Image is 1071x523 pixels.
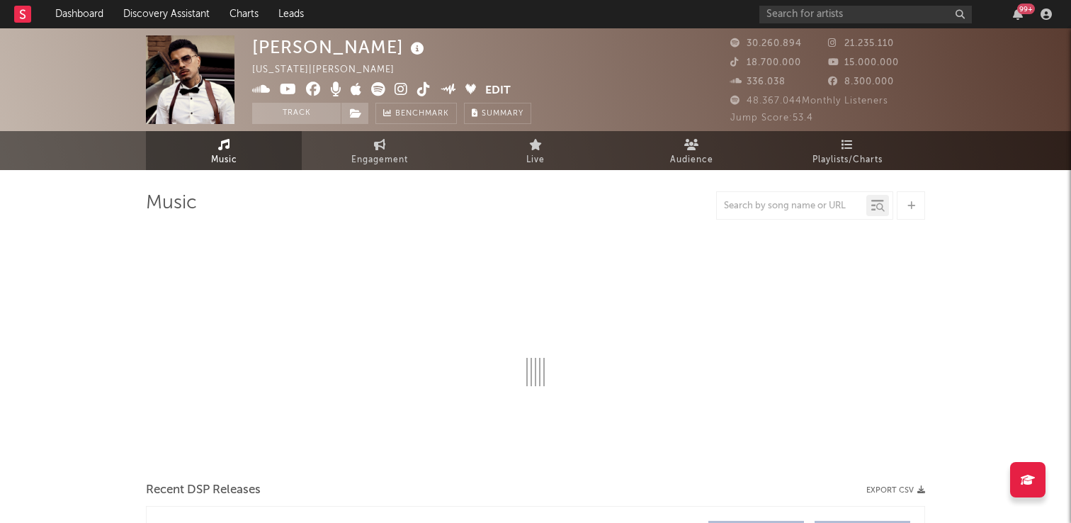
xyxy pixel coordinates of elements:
span: 336.038 [730,77,786,86]
span: Benchmark [395,106,449,123]
button: Edit [485,82,511,100]
a: Live [458,131,613,170]
span: 15.000.000 [828,58,899,67]
a: Engagement [302,131,458,170]
button: Track [252,103,341,124]
div: [PERSON_NAME] [252,35,428,59]
button: Export CSV [866,486,925,495]
span: Live [526,152,545,169]
span: Music [211,152,237,169]
a: Audience [613,131,769,170]
input: Search by song name or URL [717,201,866,212]
a: Playlists/Charts [769,131,925,170]
a: Benchmark [375,103,457,124]
div: [US_STATE] | [PERSON_NAME] [252,62,411,79]
input: Search for artists [759,6,972,23]
a: Music [146,131,302,170]
span: Playlists/Charts [812,152,883,169]
span: Audience [670,152,713,169]
span: Summary [482,110,523,118]
span: 8.300.000 [828,77,894,86]
span: 30.260.894 [730,39,802,48]
span: 21.235.110 [828,39,894,48]
span: Jump Score: 53.4 [730,113,813,123]
span: Engagement [351,152,408,169]
span: Recent DSP Releases [146,482,261,499]
span: 18.700.000 [730,58,801,67]
div: 99 + [1017,4,1035,14]
span: 48.367.044 Monthly Listeners [730,96,888,106]
button: Summary [464,103,531,124]
button: 99+ [1013,9,1023,20]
